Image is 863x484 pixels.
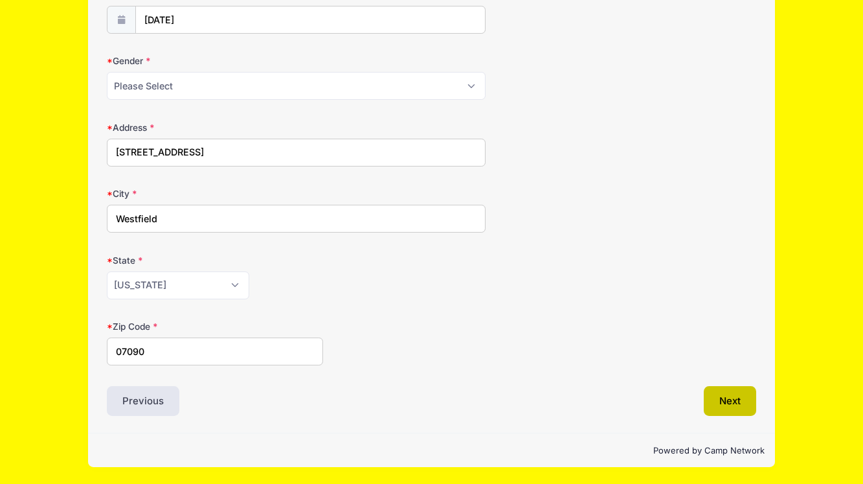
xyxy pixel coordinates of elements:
[107,254,323,267] label: State
[107,121,323,134] label: Address
[107,187,323,200] label: City
[98,444,764,457] p: Powered by Camp Network
[107,320,323,333] label: Zip Code
[135,6,486,34] input: mm/dd/yyyy
[107,54,323,67] label: Gender
[107,338,323,365] input: xxxxx
[107,386,179,416] button: Previous
[704,386,756,416] button: Next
